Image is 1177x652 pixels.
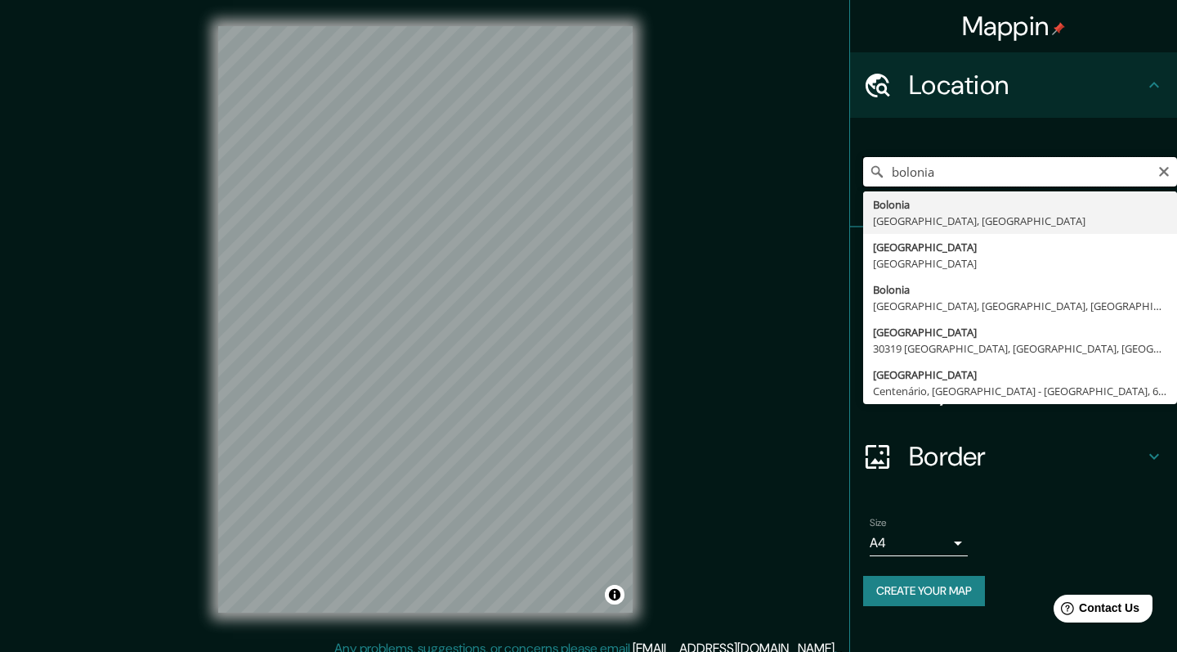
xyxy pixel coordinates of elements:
div: Location [850,52,1177,118]
button: Clear [1157,163,1170,178]
div: [GEOGRAPHIC_DATA] [873,324,1167,340]
div: [GEOGRAPHIC_DATA] [873,239,1167,255]
h4: Mappin [962,10,1066,43]
div: Style [850,293,1177,358]
div: [GEOGRAPHIC_DATA] [873,366,1167,383]
div: [GEOGRAPHIC_DATA], [GEOGRAPHIC_DATA] [873,213,1167,229]
h4: Layout [909,375,1144,407]
h4: Border [909,440,1144,473]
div: Centenário, [GEOGRAPHIC_DATA] - [GEOGRAPHIC_DATA], 69312-653, [GEOGRAPHIC_DATA] [873,383,1167,399]
div: Border [850,424,1177,489]
div: 30319 [GEOGRAPHIC_DATA], [GEOGRAPHIC_DATA], [GEOGRAPHIC_DATA] [873,340,1167,357]
div: [GEOGRAPHIC_DATA] [873,255,1167,272]
div: Layout [850,358,1177,424]
div: Bolonia [873,196,1167,213]
div: A4 [870,530,968,556]
iframe: Help widget launcher [1032,588,1159,634]
label: Size [870,516,887,530]
button: Toggle attribution [605,585,624,605]
div: Bolonia [873,281,1167,298]
img: pin-icon.png [1052,22,1065,35]
div: Pins [850,227,1177,293]
input: Pick your city or area [863,157,1177,187]
button: Create your map [863,576,985,606]
div: [GEOGRAPHIC_DATA], [GEOGRAPHIC_DATA], [GEOGRAPHIC_DATA] [873,298,1167,314]
h4: Location [909,69,1144,101]
canvas: Map [218,26,633,613]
